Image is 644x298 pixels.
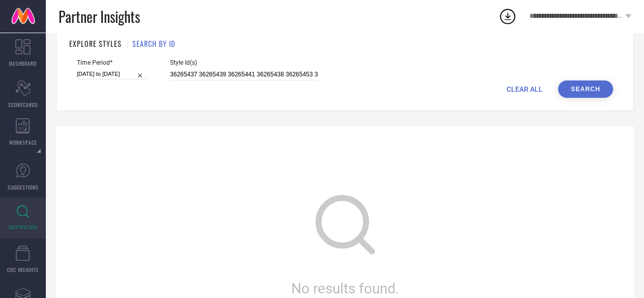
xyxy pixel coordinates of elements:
h1: SEARCH BY ID [132,38,175,49]
span: CDC INSIGHTS [7,266,39,274]
span: Time Period* [77,59,147,66]
span: Style Id(s) [170,59,318,66]
div: Open download list [498,7,517,25]
span: SCORECARDS [8,101,38,109]
h1: EXPLORE STYLES [69,38,122,49]
span: Partner Insights [59,6,140,27]
span: DASHBOARD [9,60,37,67]
span: INSPIRATION [9,223,37,231]
span: WORKSPACE [9,139,37,146]
input: Enter comma separated style ids e.g. 12345, 67890 [170,69,318,80]
span: CLEAR ALL [507,85,543,93]
input: Select time period [77,69,147,79]
span: No results found. [291,280,399,297]
button: Search [558,80,613,98]
span: SUGGESTIONS [8,183,39,191]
